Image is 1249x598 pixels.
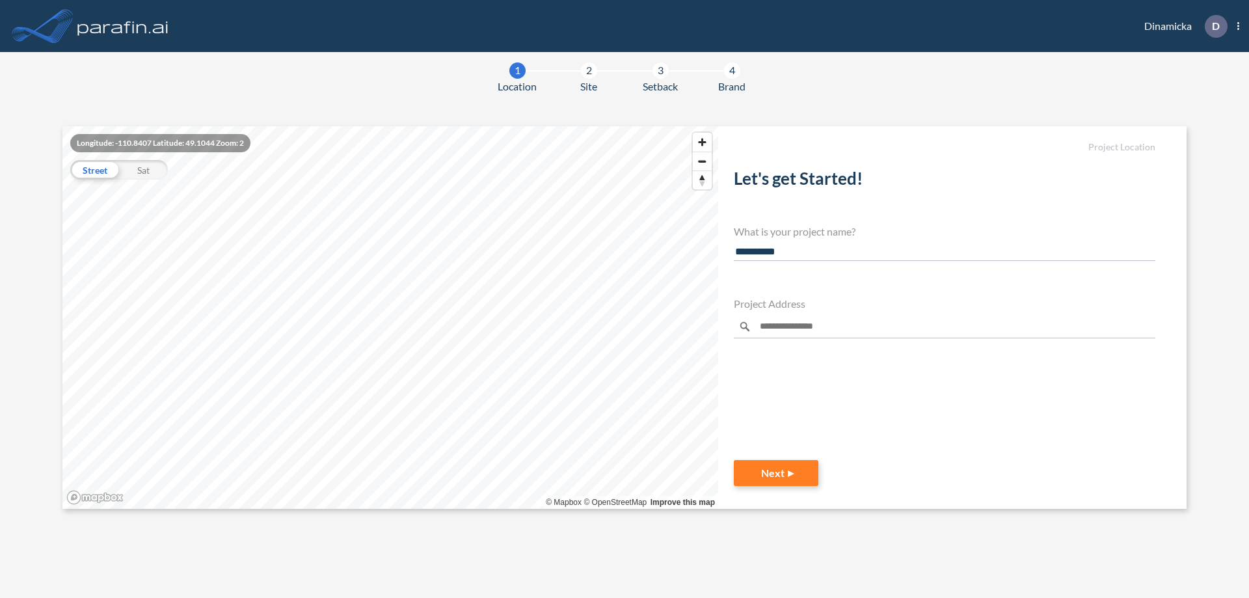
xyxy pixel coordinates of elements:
div: 4 [724,62,740,79]
button: Zoom out [693,152,712,170]
button: Reset bearing to north [693,170,712,189]
img: logo [75,13,171,39]
div: 3 [652,62,669,79]
h5: Project Location [734,142,1155,153]
div: Street [70,160,119,180]
div: Dinamicka [1125,15,1239,38]
span: Brand [718,79,745,94]
input: Enter a location [734,315,1155,338]
canvas: Map [62,126,718,509]
span: Reset bearing to north [693,171,712,189]
div: Longitude: -110.8407 Latitude: 49.1044 Zoom: 2 [70,134,250,152]
h4: Project Address [734,297,1155,310]
div: Sat [119,160,168,180]
h2: Let's get Started! [734,169,1155,194]
h4: What is your project name? [734,225,1155,238]
p: D [1212,20,1220,32]
a: Mapbox [546,498,582,507]
a: Mapbox homepage [66,490,124,505]
button: Next [734,460,818,486]
span: Setback [643,79,678,94]
a: OpenStreetMap [584,498,647,507]
a: Improve this map [651,498,715,507]
button: Zoom in [693,133,712,152]
div: 1 [509,62,526,79]
span: Location [498,79,537,94]
div: 2 [581,62,597,79]
span: Site [580,79,597,94]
